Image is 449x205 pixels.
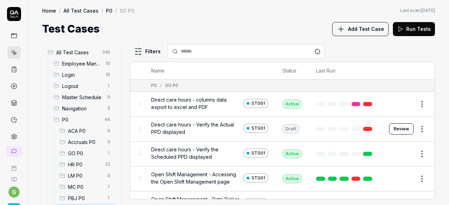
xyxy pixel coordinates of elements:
[105,171,113,180] span: 0
[62,71,101,78] span: Login
[130,92,435,117] tr: Direct care hours - columns data export to excel and PDFSTG01Active
[62,82,103,90] span: Logout
[151,121,241,136] span: Direct care hours - Verify the Actual PPD displayed
[62,60,101,67] span: Employee Management
[8,186,20,198] button: g
[62,94,103,101] span: Master Schedule
[68,161,101,168] span: HR P0
[151,96,241,111] span: Direct care hours - columns data export to excel and PDF
[42,7,56,14] a: Home
[243,99,268,108] a: STG01
[6,146,22,157] a: New conversation
[51,114,116,125] div: Drag to reorderP044
[57,181,116,192] div: Drag to reorderMC P01
[105,138,113,146] span: 0
[62,116,100,123] span: P0
[51,80,116,91] div: Drag to reorderLogout1
[62,105,103,112] span: Navigation
[130,45,165,59] button: Filters
[42,21,100,37] h1: Test Cases
[282,100,302,109] div: Active
[389,123,414,135] button: Review
[130,142,435,166] tr: Direct care hours - Verify the Scheduled PPD displayedSTG01Active
[101,7,103,14] div: /
[103,59,113,68] span: 10
[105,104,113,112] span: 3
[56,49,98,56] span: All Test Cases
[105,183,113,191] span: 1
[105,194,113,202] span: 1
[282,174,302,183] div: Active
[51,69,116,80] div: Drag to reorderLogin10
[105,149,113,157] span: 1
[105,82,113,90] span: 1
[165,82,178,89] div: SO P0
[348,25,384,33] span: Add Test Case
[400,7,435,14] button: Last scan:[DATE]
[105,127,113,135] span: 0
[63,7,99,14] a: All Test Cases
[102,115,113,124] span: 44
[243,173,268,183] a: STG01
[275,62,309,80] th: Status
[51,103,116,114] div: Drag to reorderNavigation3
[3,171,25,182] a: Documentation
[421,8,435,13] time: [DATE]
[243,124,268,133] a: STG01
[102,160,113,169] span: 22
[51,91,116,103] div: Drag to reorderMaster Schedule9
[130,117,435,142] tr: Direct care hours - Verify the Actual PPD displayedSTG01DraftReview
[252,150,265,156] span: STG01
[57,136,116,148] div: Drag to reorderAccruals P00
[57,125,116,136] div: Drag to reorderACA P00
[144,62,275,80] th: Name
[151,171,241,185] span: Open Shift Management - Accessing the Open Shift Management page
[309,62,382,80] th: Last Run
[68,127,103,135] span: ACA P0
[57,192,116,204] div: Drag to reorderPBJ P01
[68,183,103,191] span: MC P0
[99,48,113,56] span: 345
[332,22,389,36] button: Add Test Case
[282,149,302,158] div: Active
[103,70,113,79] span: 10
[252,175,265,181] span: STG01
[115,7,117,14] div: /
[105,93,113,101] span: 9
[151,82,157,89] div: P0
[51,58,116,69] div: Drag to reorderEmployee Management10
[68,150,103,157] span: GO P0
[252,100,265,107] span: STG01
[130,166,435,191] tr: Open Shift Management - Accessing the Open Shift Management pageSTG01Active
[68,172,103,179] span: LM P0
[120,7,134,14] div: SO P0
[3,160,25,171] a: Book a call with us
[282,124,299,134] div: Draft
[106,7,112,14] a: P0
[57,159,116,170] div: Drag to reorderHR P022
[151,146,241,160] span: Direct care hours - Verify the Scheduled PPD displayed
[393,22,435,36] button: Run Tests
[68,138,103,146] span: Accruals P0
[57,170,116,181] div: Drag to reorderLM P00
[243,149,268,158] a: STG01
[252,125,265,131] span: STG01
[400,7,435,14] span: Last scan:
[68,194,103,202] span: PBJ P0
[57,148,116,159] div: Drag to reorderGO P01
[59,7,61,14] div: /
